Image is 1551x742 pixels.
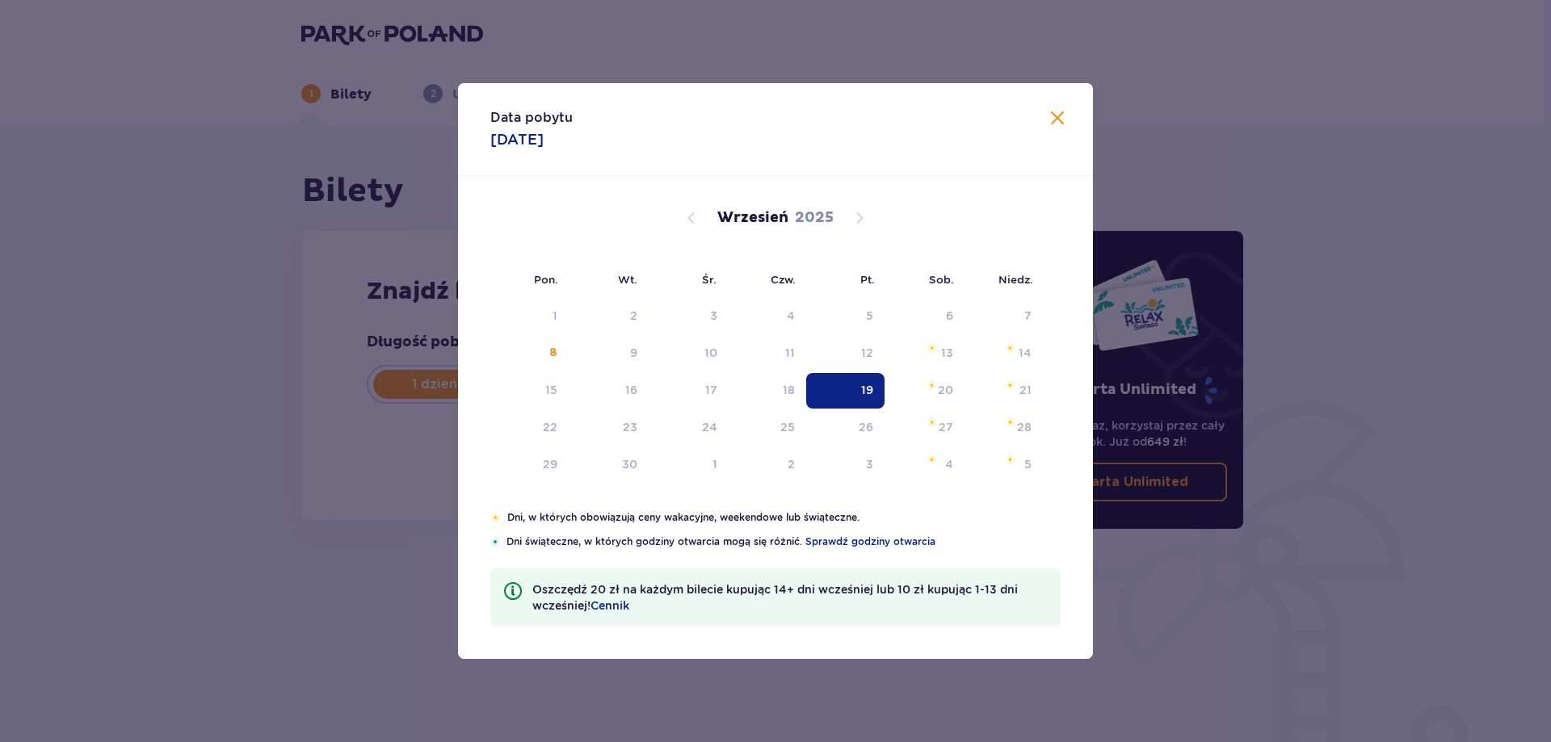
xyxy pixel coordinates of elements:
[806,373,885,409] td: Selected. piątek, 19 września 2025
[941,345,953,361] div: 13
[939,419,953,435] div: 27
[806,299,885,334] td: Not available. piątek, 5 września 2025
[771,273,796,286] small: Czw.
[788,456,795,472] div: 2
[885,410,965,446] td: sobota, 27 września 2025
[712,456,717,472] div: 1
[630,345,637,361] div: 9
[490,410,569,446] td: poniedziałek, 22 września 2025
[623,419,637,435] div: 23
[859,419,873,435] div: 26
[702,273,717,286] small: Śr.
[787,308,795,324] div: 4
[729,299,807,334] td: Not available. czwartek, 4 września 2025
[965,373,1043,409] td: niedziela, 21 września 2025
[806,447,885,483] td: piątek, 3 października 2025
[649,336,729,371] td: środa, 10 września 2025
[702,419,717,435] div: 24
[860,273,875,286] small: Pt.
[885,299,965,334] td: Not available. sobota, 6 września 2025
[861,345,873,361] div: 12
[885,336,965,371] td: sobota, 13 września 2025
[938,382,953,398] div: 20
[861,382,873,398] div: 19
[806,410,885,446] td: piątek, 26 września 2025
[780,419,795,435] div: 25
[569,410,649,446] td: wtorek, 23 września 2025
[866,308,873,324] div: 5
[549,345,557,361] div: 8
[729,373,807,409] td: czwartek, 18 września 2025
[507,510,1061,525] p: Dni, w których obowiązują ceny wakacyjne, weekendowe lub świąteczne.
[649,299,729,334] td: Not available. środa, 3 września 2025
[569,447,649,483] td: wtorek, 30 września 2025
[866,456,873,472] div: 3
[649,447,729,483] td: środa, 1 października 2025
[705,382,717,398] div: 17
[569,336,649,371] td: wtorek, 9 września 2025
[625,382,637,398] div: 16
[569,373,649,409] td: wtorek, 16 września 2025
[622,456,637,472] div: 30
[704,345,717,361] div: 10
[649,410,729,446] td: środa, 24 września 2025
[553,308,557,324] div: 1
[649,373,729,409] td: środa, 17 września 2025
[618,273,637,286] small: Wt.
[490,336,569,371] td: Not available. poniedziałek, 8 września 2025
[729,336,807,371] td: czwartek, 11 września 2025
[806,336,885,371] td: piątek, 12 września 2025
[929,273,954,286] small: Sob.
[490,447,569,483] td: poniedziałek, 29 września 2025
[946,308,953,324] div: 6
[545,382,557,398] div: 15
[729,410,807,446] td: czwartek, 25 września 2025
[885,373,965,409] td: sobota, 20 września 2025
[710,308,717,324] div: 3
[785,345,795,361] div: 11
[534,273,558,286] small: Pon.
[543,419,557,435] div: 22
[998,273,1033,286] small: Niedz.
[729,447,807,483] td: czwartek, 2 października 2025
[965,447,1043,483] td: niedziela, 5 października 2025
[965,299,1043,334] td: Not available. niedziela, 7 września 2025
[490,373,569,409] td: poniedziałek, 15 września 2025
[569,299,649,334] td: Not available. wtorek, 2 września 2025
[965,336,1043,371] td: niedziela, 14 września 2025
[783,382,795,398] div: 18
[885,447,965,483] td: sobota, 4 października 2025
[458,176,1093,510] div: Calendar
[965,410,1043,446] td: niedziela, 28 września 2025
[543,456,557,472] div: 29
[630,308,637,324] div: 2
[945,456,953,472] div: 4
[490,299,569,334] td: Not available. poniedziałek, 1 września 2025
